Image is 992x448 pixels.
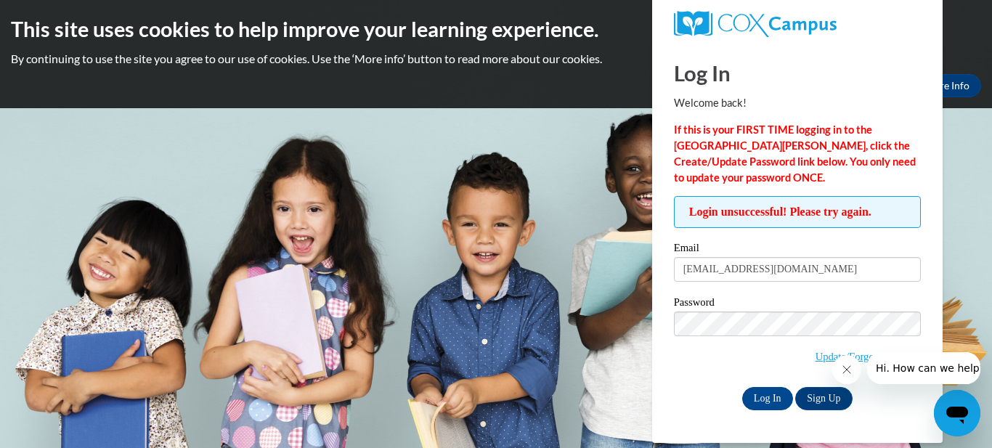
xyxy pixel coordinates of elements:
a: COX Campus [674,11,921,37]
a: More Info [913,74,981,97]
input: Log In [742,387,793,410]
span: Login unsuccessful! Please try again. [674,196,921,228]
iframe: Message from company [867,352,980,384]
label: Password [674,297,921,311]
label: Email [674,243,921,257]
strong: If this is your FIRST TIME logging in to the [GEOGRAPHIC_DATA][PERSON_NAME], click the Create/Upd... [674,123,916,184]
span: Hi. How can we help? [9,10,118,22]
h2: This site uses cookies to help improve your learning experience. [11,15,981,44]
h1: Log In [674,58,921,88]
a: Sign Up [795,387,852,410]
p: By continuing to use the site you agree to our use of cookies. Use the ‘More info’ button to read... [11,51,981,67]
iframe: Button to launch messaging window [934,390,980,436]
iframe: Close message [832,355,861,384]
a: Update/Forgot Password [816,351,921,362]
p: Welcome back! [674,95,921,111]
img: COX Campus [674,11,837,37]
